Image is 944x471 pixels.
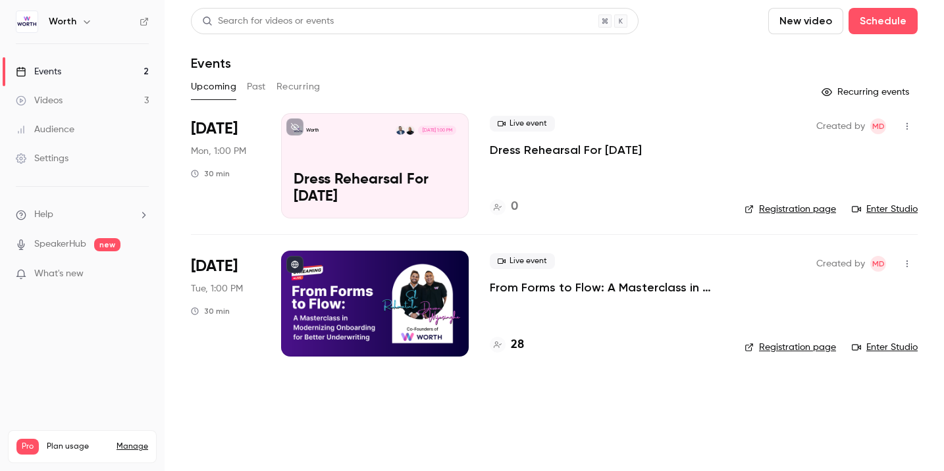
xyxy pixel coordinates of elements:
a: Registration page [745,203,836,216]
span: MD [872,118,885,134]
a: Manage [117,441,148,452]
a: 28 [490,336,524,354]
a: Dress Rehearsal For [DATE] [490,142,642,158]
h1: Events [191,55,231,71]
span: [DATE] 1:00 PM [418,126,456,135]
p: Dress Rehearsal For [DATE] [294,172,456,206]
li: help-dropdown-opener [16,208,149,222]
span: Help [34,208,53,222]
div: 30 min [191,168,230,179]
button: Past [247,76,266,97]
h4: 28 [511,336,524,354]
span: Marilena De Niear [870,118,886,134]
a: Registration page [745,341,836,354]
div: Events [16,65,61,78]
img: Worth [16,11,38,32]
span: Marilena De Niear [870,256,886,272]
span: Live event [490,253,555,269]
div: Sep 23 Tue, 1:00 PM (America/New York) [191,251,260,356]
span: [DATE] [191,118,238,139]
span: Pro [16,439,39,455]
h4: 0 [511,198,518,216]
span: [DATE] [191,256,238,277]
div: Search for videos or events [202,14,334,28]
a: Enter Studio [852,341,918,354]
button: Recurring [276,76,321,97]
div: Videos [16,94,63,107]
span: Created by [816,256,865,272]
a: SpeakerHub [34,237,86,251]
h6: Worth [49,15,76,28]
img: Sal Rehmetullah [396,126,405,135]
a: Dress Rehearsal For Sept. 23 2025WorthDevon WijesingheSal Rehmetullah[DATE] 1:00 PMDress Rehearsa... [281,113,469,218]
span: MD [872,256,885,272]
span: Live event [490,116,555,132]
img: Devon Wijesinghe [406,126,415,135]
span: new [94,238,120,251]
span: What's new [34,267,84,281]
span: Plan usage [47,441,109,452]
p: Worth [306,127,319,134]
span: Mon, 1:00 PM [191,145,246,158]
button: Recurring events [816,82,918,103]
div: Sep 22 Mon, 1:00 PM (America/New York) [191,113,260,218]
a: 0 [490,198,518,216]
div: Settings [16,152,68,165]
span: Created by [816,118,865,134]
a: From Forms to Flow: A Masterclass in Modernizing Onboarding for Better Underwriting [490,280,723,295]
button: Upcoming [191,76,236,97]
button: New video [768,8,843,34]
span: Tue, 1:00 PM [191,282,243,295]
a: Enter Studio [852,203,918,216]
button: Schedule [849,8,918,34]
div: Audience [16,123,74,136]
div: 30 min [191,306,230,316]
